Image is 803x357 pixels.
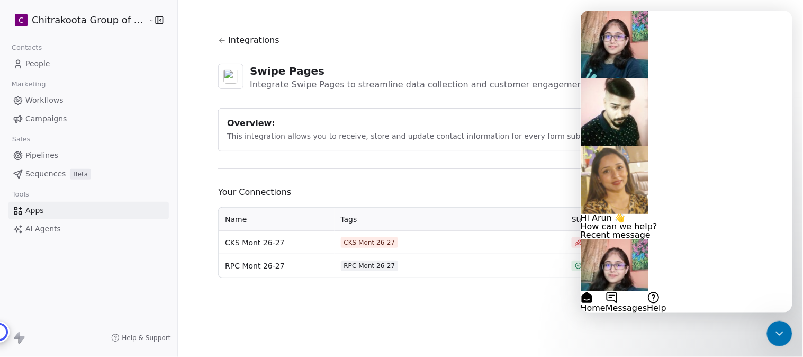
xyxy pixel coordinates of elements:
span: Sales [7,131,35,147]
iframe: To enrich screen reader interactions, please activate Accessibility in Grammarly extension settings [581,11,792,313]
img: swipepages.svg [223,69,238,84]
div: RPC Mont 26-27 [344,262,395,270]
span: Integrations [228,34,279,47]
span: Chitrakoota Group of Institutions [32,13,146,27]
a: Campaigns [8,110,169,128]
iframe: To enrich screen reader interactions, please activate Accessibility in Grammarly extension settings [767,321,792,346]
span: Pipelines [25,150,58,161]
span: Status [572,215,596,224]
span: CKS Mont 26-27 [225,237,284,248]
a: Workflows [8,92,169,109]
span: Beta [70,169,91,180]
span: Help & Support [122,334,170,342]
div: Swipe Pages [250,64,586,78]
span: RPC Mont 26-27 [225,261,285,271]
div: Overview: [227,117,753,130]
span: Messages [25,292,66,302]
span: Workflows [25,95,64,106]
a: AI Agents [8,220,169,238]
a: Integrations [218,34,762,47]
span: Name [225,215,247,224]
span: This integration allows you to receive, store and update contact information for every form submi... [227,132,733,140]
a: Pipelines [8,147,169,164]
button: CChitrakoota Group of Institutions [13,11,140,29]
button: Help [67,281,86,302]
span: Campaigns [25,113,67,124]
span: Marketing [7,76,50,92]
span: Tools [7,186,33,202]
span: Apps [25,205,44,216]
span: People [25,58,50,69]
span: Sequences [25,168,66,180]
span: Help [67,292,86,302]
div: CKS Mont 26-27 [344,238,395,247]
span: Contacts [7,40,47,56]
a: Apps [8,202,169,219]
a: People [8,55,169,73]
span: Tags [341,215,357,224]
a: SequencesBeta [8,165,169,183]
span: Your Connections [218,186,762,199]
a: Help & Support [111,334,170,342]
span: AI Agents [25,224,61,235]
span: C [19,15,24,25]
div: Integrate Swipe Pages to streamline data collection and customer engagement [250,78,586,91]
